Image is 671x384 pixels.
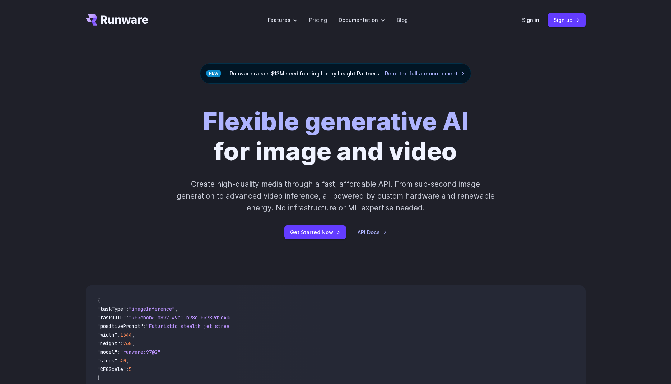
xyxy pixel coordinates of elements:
[97,323,143,329] span: "positivePrompt"
[129,314,238,321] span: "7f3ebcb6-b897-49e1-b98c-f5789d2d40d7"
[176,178,495,214] p: Create high-quality media through a fast, affordable API. From sub-second image generation to adv...
[123,340,132,347] span: 768
[548,13,586,27] a: Sign up
[97,340,120,347] span: "height"
[126,366,129,373] span: :
[132,332,135,338] span: ,
[97,357,117,364] span: "steps"
[309,16,327,24] a: Pricing
[146,323,407,329] span: "Futuristic stealth jet streaking through a neon-lit cityscape with glowing purple exhaust"
[129,366,132,373] span: 5
[120,340,123,347] span: :
[97,375,100,381] span: }
[126,357,129,364] span: ,
[522,16,539,24] a: Sign in
[143,323,146,329] span: :
[97,314,126,321] span: "taskUUID"
[126,306,129,312] span: :
[203,106,469,137] strong: Flexible generative AI
[126,314,129,321] span: :
[200,63,471,84] div: Runware raises $13M seed funding led by Insight Partners
[129,306,175,312] span: "imageInference"
[132,340,135,347] span: ,
[160,349,163,355] span: ,
[97,297,100,304] span: {
[175,306,178,312] span: ,
[120,357,126,364] span: 40
[117,332,120,338] span: :
[397,16,408,24] a: Blog
[117,357,120,364] span: :
[203,107,469,167] h1: for image and video
[97,349,117,355] span: "model"
[117,349,120,355] span: :
[358,228,387,236] a: API Docs
[120,332,132,338] span: 1344
[268,16,298,24] label: Features
[97,366,126,373] span: "CFGScale"
[339,16,385,24] label: Documentation
[385,69,465,78] a: Read the full announcement
[97,332,117,338] span: "width"
[86,14,148,26] a: Go to /
[97,306,126,312] span: "taskType"
[284,225,346,239] a: Get Started Now
[120,349,160,355] span: "runware:97@2"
